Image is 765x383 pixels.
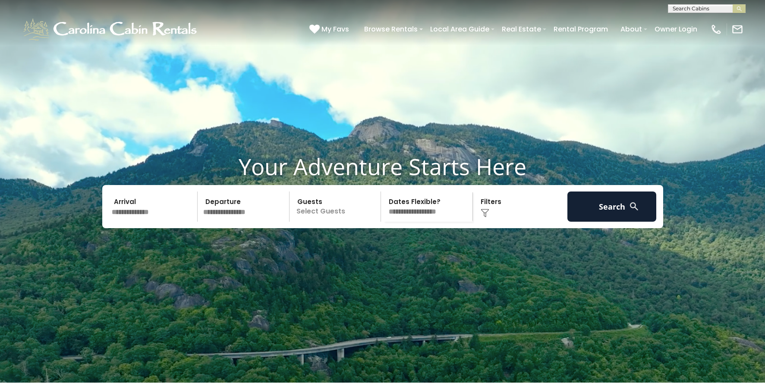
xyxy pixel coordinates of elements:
[309,24,351,35] a: My Favs
[650,22,702,37] a: Owner Login
[426,22,494,37] a: Local Area Guide
[616,22,646,37] a: About
[629,201,639,212] img: search-regular-white.png
[731,23,743,35] img: mail-regular-white.png
[497,22,545,37] a: Real Estate
[6,153,759,180] h1: Your Adventure Starts Here
[292,191,381,222] p: Select Guests
[360,22,422,37] a: Browse Rentals
[321,24,349,35] span: My Favs
[22,16,201,42] img: White-1-1-2.png
[567,191,657,222] button: Search
[481,209,489,217] img: filter--v1.png
[710,23,722,35] img: phone-regular-white.png
[549,22,612,37] a: Rental Program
